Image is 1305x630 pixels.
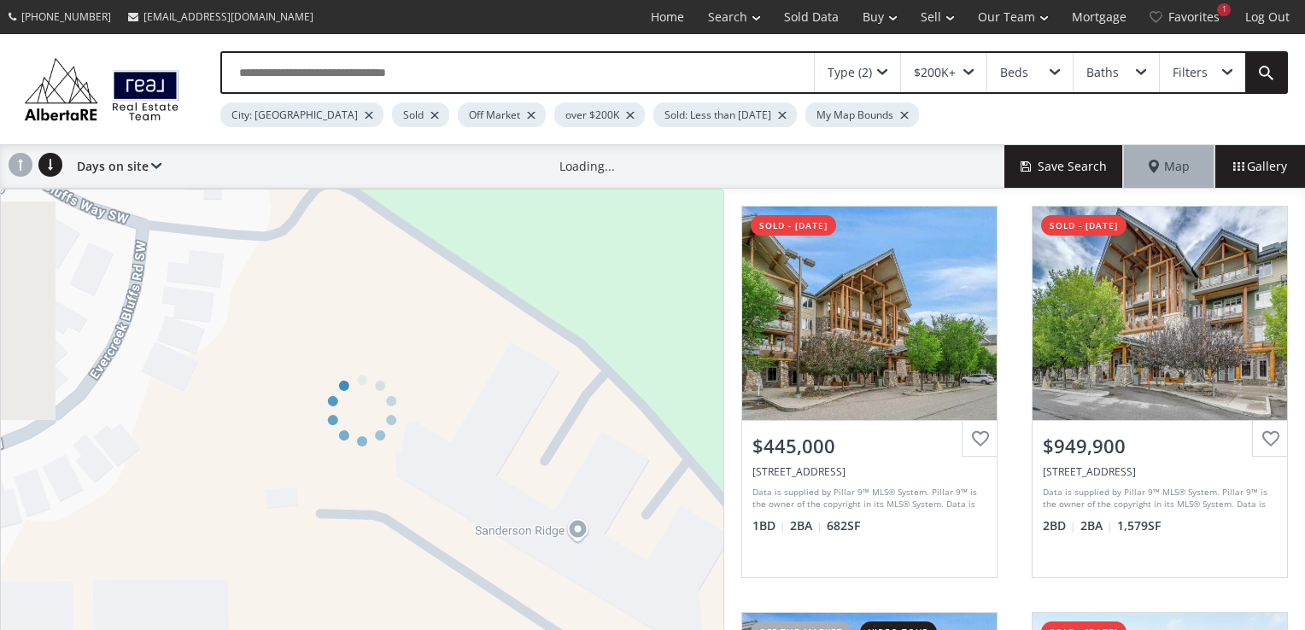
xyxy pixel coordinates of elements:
[559,158,615,175] div: Loading...
[828,67,872,79] div: Type (2)
[1117,517,1161,534] span: 1,579 SF
[752,464,986,479] div: 2330 Fish Creek Boulevard SW #2155, Calgary, AB T2Y 0L1
[1217,3,1231,16] div: 1
[21,9,111,24] span: [PHONE_NUMBER]
[1043,486,1273,511] div: Data is supplied by Pillar 9™ MLS® System. Pillar 9™ is the owner of the copyright in its MLS® Sy...
[653,102,797,127] div: Sold: Less than [DATE]
[120,1,322,32] a: [EMAIL_ADDRESS][DOMAIN_NAME]
[752,486,982,511] div: Data is supplied by Pillar 9™ MLS® System. Pillar 9™ is the owner of the copyright in its MLS® Sy...
[68,145,161,188] div: Days on site
[1214,145,1305,188] div: Gallery
[143,9,313,24] span: [EMAIL_ADDRESS][DOMAIN_NAME]
[1043,517,1076,534] span: 2 BD
[1004,145,1124,188] button: Save Search
[724,189,1015,595] a: sold - [DATE]$445,000[STREET_ADDRESS]Data is supplied by Pillar 9™ MLS® System. Pillar 9™ is the ...
[458,102,546,127] div: Off Market
[805,102,919,127] div: My Map Bounds
[752,433,986,459] div: $445,000
[220,102,383,127] div: City: [GEOGRAPHIC_DATA]
[1000,67,1028,79] div: Beds
[1124,145,1214,188] div: Map
[1043,464,1277,479] div: 2330 Fish Creek Boulevard SW #2322, Calgary, AB T2Y 0L1
[1233,158,1287,175] span: Gallery
[827,517,860,534] span: 682 SF
[1080,517,1113,534] span: 2 BA
[752,517,786,534] span: 1 BD
[554,102,645,127] div: over $200K
[392,102,449,127] div: Sold
[914,67,956,79] div: $200K+
[1149,158,1190,175] span: Map
[1086,67,1119,79] div: Baths
[790,517,822,534] span: 2 BA
[1015,189,1305,595] a: sold - [DATE]$949,900[STREET_ADDRESS]Data is supplied by Pillar 9™ MLS® System. Pillar 9™ is the ...
[1043,433,1277,459] div: $949,900
[17,54,186,124] img: Logo
[1173,67,1208,79] div: Filters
